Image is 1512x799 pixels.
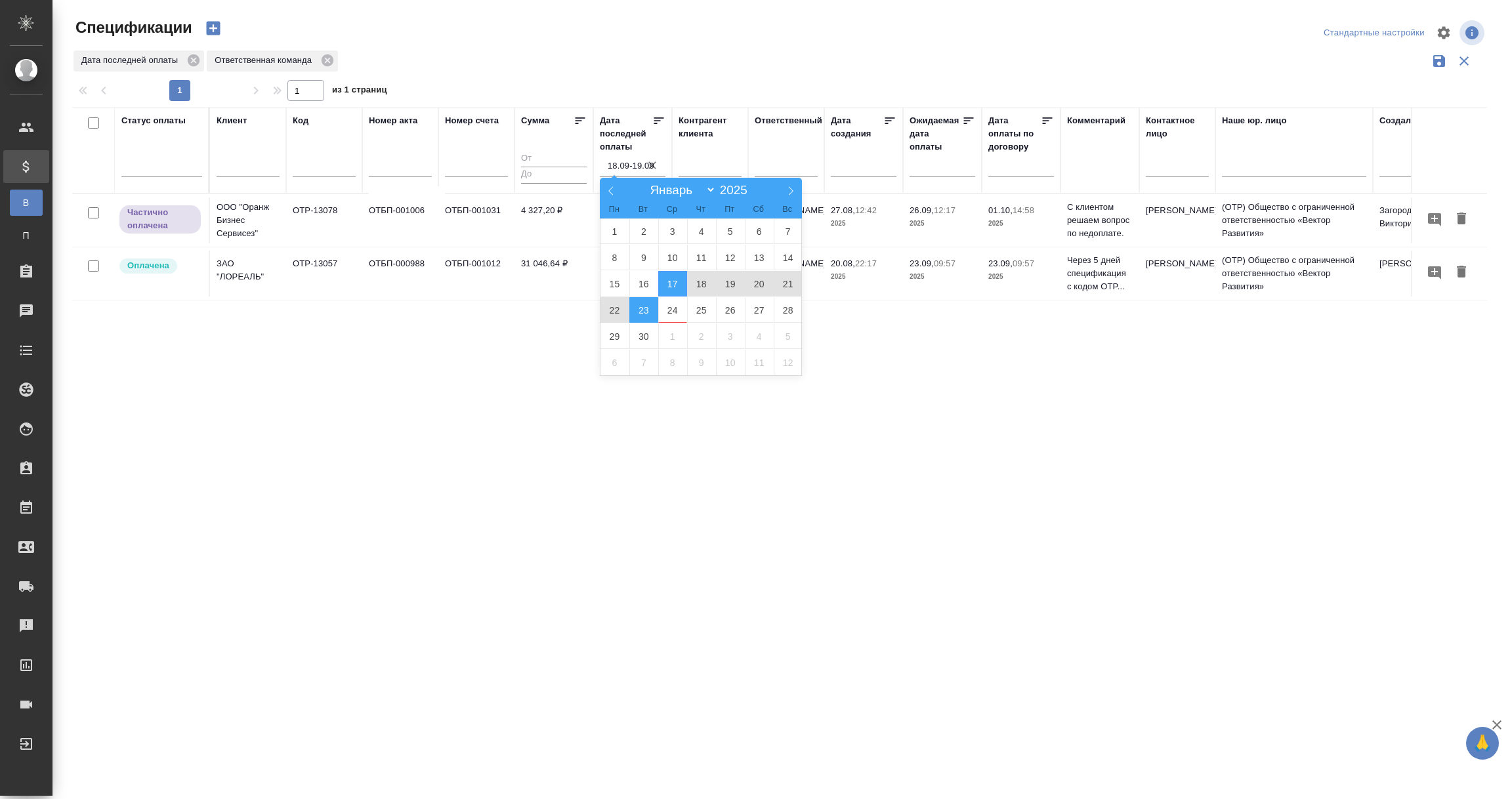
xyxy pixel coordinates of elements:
[910,258,934,268] p: 23.09,
[934,205,955,215] p: 12:17
[831,205,855,215] p: 27.08,
[438,197,514,243] td: ОТБП-001031
[16,196,36,209] span: В
[217,201,280,240] p: ООО "Оранж Бизнес Сервисез"
[716,297,745,323] span: Сентябрь 26, 2025
[629,350,658,375] span: Октябрь 7, 2025
[910,270,975,283] p: 2025
[286,197,362,243] td: OTP-13078
[658,323,687,349] span: Октябрь 1, 2025
[755,114,822,127] div: Ответственный
[988,258,1013,268] p: 23.09,
[1427,49,1452,73] button: Сохранить фильтры
[910,217,975,230] p: 2025
[774,323,803,349] span: Октябрь 5, 2025
[658,350,687,375] span: Октябрь 8, 2025
[629,271,658,297] span: Сентябрь 16, 2025
[774,350,803,375] span: Октябрь 12, 2025
[658,205,686,214] span: Ср
[332,82,387,101] span: из 1 страниц
[514,197,593,243] td: 4 327,20 ₽
[81,54,182,67] p: Дата последней оплаты
[1373,251,1449,297] td: [PERSON_NAME]
[658,297,687,323] span: Сентябрь 24, 2025
[715,205,744,214] span: Пт
[600,114,652,154] div: Дата последней оплаты
[629,205,658,214] span: Вт
[1466,727,1499,760] button: 🙏
[686,205,715,214] span: Чт
[286,251,362,297] td: OTP-13057
[831,114,883,140] div: Дата создания
[644,182,716,197] select: Month
[745,350,774,375] span: Октябрь 11, 2025
[438,251,514,297] td: ОТБП-001012
[773,205,802,214] span: Вс
[16,229,36,242] span: П
[1379,114,1411,127] div: Создал
[1215,247,1373,300] td: (OTP) Общество с ограниченной ответственностью «Вектор Развития»
[1139,251,1215,297] td: [PERSON_NAME]
[745,297,774,323] span: Сентябрь 27, 2025
[831,270,896,283] p: 2025
[1428,17,1459,49] span: Настроить таблицу
[831,258,855,268] p: 20.08,
[600,271,629,297] span: Сентябрь 15, 2025
[745,245,774,270] span: Сентябрь 13, 2025
[716,271,745,297] span: Сентябрь 19, 2025
[745,271,774,297] span: Сентябрь 20, 2025
[1013,258,1034,268] p: 09:57
[658,271,687,297] span: Сентябрь 17, 2025
[1450,260,1473,285] button: Удалить
[934,258,955,268] p: 09:57
[600,205,629,214] span: Пн
[362,251,438,297] td: ОТБП-000988
[1459,20,1487,45] span: Посмотреть информацию
[831,217,896,230] p: 2025
[72,17,192,38] span: Спецификации
[73,51,204,72] div: Дата последней оплаты
[1139,197,1215,243] td: [PERSON_NAME]
[215,54,316,67] p: Ответственная команда
[217,114,247,127] div: Клиент
[716,323,745,349] span: Октябрь 3, 2025
[988,114,1041,154] div: Дата оплаты по договору
[988,270,1054,283] p: 2025
[1067,254,1133,293] p: Через 5 дней спецификация с кодом OTP...
[855,205,877,215] p: 12:42
[910,114,962,154] div: Ожидаемая дата оплаты
[774,271,803,297] span: Сентябрь 21, 2025
[658,245,687,270] span: Сентябрь 10, 2025
[744,205,773,214] span: Сб
[1215,194,1373,247] td: (OTP) Общество с ограниченной ответственностью «Вектор Развития»
[687,245,716,270] span: Сентябрь 11, 2025
[1067,201,1133,240] p: С клиентом решаем вопрос по недоплате.
[1222,114,1287,127] div: Наше юр. лицо
[514,251,593,297] td: 31 046,64 ₽
[716,218,745,244] span: Сентябрь 5, 2025
[521,151,587,167] input: От
[600,350,629,375] span: Октябрь 6, 2025
[600,297,629,323] span: Сентябрь 22, 2025
[774,297,803,323] span: Сентябрь 28, 2025
[10,190,43,216] a: В
[629,323,658,349] span: Сентябрь 30, 2025
[127,259,169,272] p: Оплачена
[716,183,757,197] input: Год
[600,218,629,244] span: Сентябрь 1, 2025
[629,297,658,323] span: Сентябрь 23, 2025
[521,167,587,183] input: До
[629,218,658,244] span: Сентябрь 2, 2025
[1471,729,1494,757] span: 🙏
[1452,49,1477,73] button: Сбросить фильтры
[600,245,629,270] span: Сентябрь 8, 2025
[716,350,745,375] span: Октябрь 10, 2025
[198,17,229,39] button: Создать
[988,205,1013,215] p: 01.10,
[10,222,43,249] a: П
[910,205,934,215] p: 26.09,
[774,218,803,244] span: Сентябрь 7, 2025
[745,218,774,244] span: Сентябрь 6, 2025
[1067,114,1125,127] div: Комментарий
[687,323,716,349] span: Октябрь 2, 2025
